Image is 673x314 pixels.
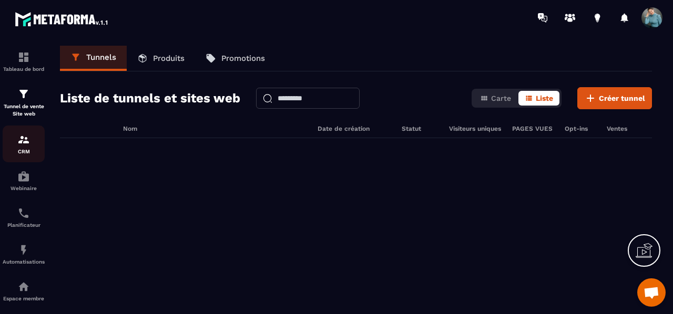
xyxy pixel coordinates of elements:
[17,207,30,219] img: scheduler
[17,133,30,146] img: formation
[637,278,666,307] div: Ouvrir le chat
[3,149,45,154] p: CRM
[512,125,554,132] h6: PAGES VUES
[3,222,45,228] p: Planificateur
[3,66,45,72] p: Tableau de bord
[607,125,659,132] h6: Ventes
[17,88,30,100] img: formation
[3,103,45,118] p: Tunnel de vente Site web
[127,46,195,71] a: Produits
[3,125,45,162] a: formationformationCRM
[3,162,45,199] a: automationsautomationsWebinaire
[221,54,265,63] p: Promotions
[402,125,439,132] h6: Statut
[60,46,127,71] a: Tunnels
[123,125,307,132] h6: Nom
[3,185,45,191] p: Webinaire
[536,94,553,102] span: Liste
[3,259,45,265] p: Automatisations
[17,244,30,256] img: automations
[565,125,596,132] h6: Opt-ins
[3,43,45,80] a: formationformationTableau de bord
[474,91,517,106] button: Carte
[449,125,502,132] h6: Visiteurs uniques
[3,296,45,301] p: Espace membre
[86,53,116,62] p: Tunnels
[577,87,652,109] button: Créer tunnel
[17,280,30,293] img: automations
[17,170,30,183] img: automations
[3,236,45,273] a: automationsautomationsAutomatisations
[318,125,391,132] h6: Date de création
[518,91,559,106] button: Liste
[491,94,511,102] span: Carte
[599,93,645,103] span: Créer tunnel
[15,9,109,28] img: logo
[3,80,45,125] a: formationformationTunnel de vente Site web
[3,199,45,236] a: schedulerschedulerPlanificateur
[17,51,30,64] img: formation
[3,273,45,309] a: automationsautomationsEspace membre
[60,88,240,109] h2: Liste de tunnels et sites web
[153,54,185,63] p: Produits
[195,46,276,71] a: Promotions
